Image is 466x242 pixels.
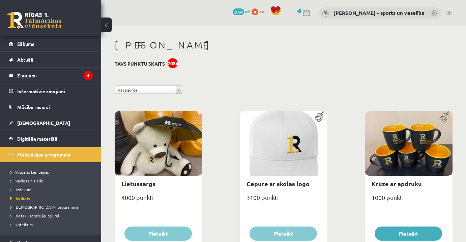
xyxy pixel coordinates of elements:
button: Pieteikt [124,227,192,241]
span: xp [259,8,264,14]
a: Mācību resursi [9,99,93,115]
a: Mācies un ziedo [10,178,94,184]
a: 2084 mP [233,8,251,14]
a: Rīgas 1. Tālmācības vidusskola [7,12,61,29]
a: [DEMOGRAPHIC_DATA] [9,115,93,131]
a: 0 xp [252,8,267,14]
div: 1000 punkti [365,192,453,209]
span: 0 [252,8,258,15]
a: Cepure ar skolas logo [246,180,310,187]
span: Noteikumi [10,222,34,227]
legend: Ziņojumi [17,68,93,83]
span: Mācies un ziedo [10,178,43,183]
a: Motivācijas programma [9,147,93,162]
a: Aktuālās kampaņas [10,169,94,175]
span: [DEMOGRAPHIC_DATA] [17,120,70,126]
span: Aktuāli [17,57,33,63]
span: 2084 [233,8,244,15]
a: Informatīvie ziņojumi [9,83,93,99]
a: [PERSON_NAME] - sports un veselība [333,9,424,16]
a: [DEMOGRAPHIC_DATA] programma [10,204,94,210]
span: Veikals [10,196,30,201]
h3: Tavs punktu skaits [115,61,165,67]
img: Populāra prece [437,111,453,123]
span: [DEMOGRAPHIC_DATA] programma [10,204,78,210]
h1: [PERSON_NAME] [115,39,453,51]
a: Sākums [9,36,93,51]
span: Biežāk uzdotie jautājumi [10,213,59,218]
img: Populāra prece [312,111,327,123]
a: Noteikumi [10,221,94,228]
div: 2084 [168,58,178,68]
span: mP [245,8,251,14]
legend: Informatīvie ziņojumi [17,83,93,99]
a: Aktuāli [9,52,93,67]
button: Pieteikt [250,227,317,241]
button: Pieteikt [375,227,442,241]
span: Sākums [17,41,34,47]
a: Biežāk uzdotie jautājumi [10,213,94,219]
i: 4 [84,71,93,80]
a: Veikals [10,195,94,201]
span: Uzdevumi [10,187,32,192]
a: Lietussargs [121,180,155,187]
span: Digitālie materiāli [17,136,57,142]
div: 4000 punkti [115,192,202,209]
a: Ziņojumi4 [9,68,93,83]
span: Motivācijas programma [17,151,70,158]
div: 3100 punkti [240,192,327,209]
a: Uzdevumi [10,186,94,193]
a: Krūze ar apdruku [372,180,422,187]
a: Digitālie materiāli [9,131,93,146]
span: Mācību resursi [17,104,50,110]
span: Aktuālās kampaņas [10,169,49,175]
a: Kategorija [115,85,182,94]
span: Kategorija [118,85,173,94]
img: Elvijs Antonišķis - sports un veselība [322,10,329,17]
